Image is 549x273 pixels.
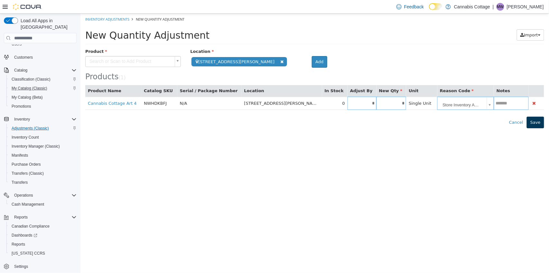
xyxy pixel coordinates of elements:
[242,83,267,96] td: 0
[9,200,47,208] a: Cash Management
[7,74,42,81] button: Product Name
[12,66,77,74] span: Catalog
[444,19,458,24] span: Import
[6,142,79,151] button: Inventory Manager (Classic)
[9,124,77,132] span: Adjustments (Classic)
[9,240,28,248] a: Reports
[14,117,30,122] span: Inventory
[9,249,77,257] span: Washington CCRS
[12,180,28,185] span: Transfers
[9,170,46,177] a: Transfers (Classic)
[299,75,322,80] span: New Qty
[358,84,412,96] a: Store Inventory Audit
[40,61,43,67] span: 1
[9,151,77,159] span: Manifests
[14,193,33,198] span: Operations
[425,103,446,115] button: Cancel
[6,169,79,178] button: Transfers (Classic)
[6,240,79,249] button: Reports
[12,104,31,109] span: Promotions
[9,222,52,230] a: Canadian Compliance
[164,74,185,81] button: Location
[507,3,544,11] p: [PERSON_NAME]
[6,124,79,133] button: Adjustments (Classic)
[6,178,79,187] button: Transfers
[5,35,27,40] span: Product
[6,222,79,231] button: Canadian Compliance
[9,161,77,168] span: Purchase Orders
[328,74,339,81] button: Unit
[5,43,92,53] span: Search or Scan to Add Product
[497,3,504,11] span: MW
[9,179,30,186] a: Transfers
[12,54,35,61] a: Customers
[9,133,42,141] a: Inventory Count
[9,231,77,239] span: Dashboards
[5,43,100,54] a: Search or Scan to Add Product
[12,86,47,91] span: My Catalog (Classic)
[12,224,50,229] span: Canadian Compliance
[1,53,79,62] button: Customers
[14,68,27,73] span: Catalog
[14,264,28,269] span: Settings
[9,179,77,186] span: Transfers
[12,242,25,247] span: Reports
[9,170,77,177] span: Transfers (Classic)
[9,249,48,257] a: [US_STATE] CCRS
[429,3,442,10] input: Dark Mode
[9,142,77,150] span: Inventory Manager (Classic)
[63,74,94,81] button: Catalog SKU
[1,115,79,124] button: Inventory
[12,153,28,158] span: Manifests
[12,135,39,140] span: Inventory Count
[9,231,40,239] a: Dashboards
[14,55,33,60] span: Customers
[9,102,77,110] span: Promotions
[231,43,247,54] button: Add
[6,75,79,84] button: Classification (Classic)
[9,102,34,110] a: Promotions
[1,66,79,75] button: Catalog
[12,213,30,221] button: Reports
[436,16,464,27] button: Import
[12,126,49,131] span: Adjustments (Classic)
[99,74,159,81] button: Serial / Package Number
[7,87,56,92] a: Cannabis Cottage Art 4
[493,3,494,11] p: |
[9,222,77,230] span: Canadian Compliance
[9,200,77,208] span: Cash Management
[359,75,393,80] span: Reason Code
[9,124,51,132] a: Adjustments (Classic)
[9,142,62,150] a: Inventory Manager (Classic)
[9,75,53,83] a: Classification (Classic)
[9,133,77,141] span: Inventory Count
[12,66,30,74] button: Catalog
[9,151,31,159] a: Manifests
[6,160,79,169] button: Purchase Orders
[358,84,404,97] span: Store Inventory Audit
[12,115,77,123] span: Inventory
[12,213,77,221] span: Reports
[12,144,60,149] span: Inventory Manager (Classic)
[6,133,79,142] button: Inventory Count
[12,162,41,167] span: Purchase Orders
[9,240,77,248] span: Reports
[61,83,97,96] td: NWHDKBFJ
[6,200,79,209] button: Cash Management
[9,75,77,83] span: Classification (Classic)
[12,191,36,199] button: Operations
[446,103,464,115] button: Save
[1,191,79,200] button: Operations
[1,213,79,222] button: Reports
[12,115,33,123] button: Inventory
[244,74,265,81] button: In Stock
[6,84,79,93] button: My Catalog (Classic)
[270,74,293,81] button: Adjust By
[454,3,490,11] p: Cannabis Cottage
[164,87,240,92] span: [STREET_ADDRESS][PERSON_NAME]
[9,93,77,101] span: My Catalog (Beta)
[9,161,43,168] a: Purchase Orders
[6,231,79,240] a: Dashboards
[404,4,424,10] span: Feedback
